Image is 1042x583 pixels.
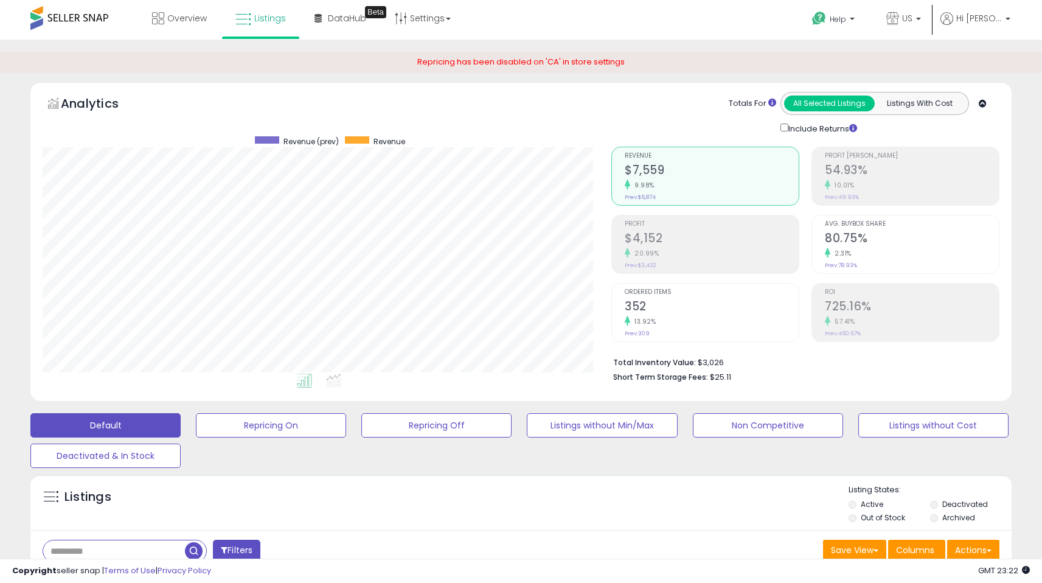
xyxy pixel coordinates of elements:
h2: 352 [625,299,799,316]
span: Avg. Buybox Share [825,221,999,228]
button: Save View [823,540,886,560]
span: DataHub [328,12,366,24]
button: Actions [947,540,999,560]
small: Prev: 309 [625,330,650,337]
small: 20.99% [630,249,659,258]
small: 10.01% [830,181,854,190]
small: Prev: 460.67% [825,330,861,337]
button: Listings without Min/Max [527,413,677,438]
a: Terms of Use [104,565,156,576]
span: Repricing has been disabled on 'CA' in store settings [417,56,625,68]
small: 13.92% [630,317,656,326]
h5: Analytics [61,95,142,115]
span: 2025-09-11 23:22 GMT [978,565,1030,576]
span: Revenue [625,153,799,159]
span: $25.11 [710,371,731,383]
small: Prev: $3,432 [625,262,656,269]
div: Tooltip anchor [365,6,386,18]
label: Archived [942,512,975,523]
span: Listings [254,12,286,24]
b: Total Inventory Value: [613,357,696,368]
span: Profit [PERSON_NAME] [825,153,999,159]
label: Out of Stock [861,512,905,523]
strong: Copyright [12,565,57,576]
small: Prev: 49.93% [825,194,859,201]
p: Listing States: [849,484,1012,496]
span: ROI [825,289,999,296]
button: Columns [888,540,945,560]
div: seller snap | | [12,565,211,577]
div: Include Returns [771,121,872,135]
span: Overview [167,12,207,24]
h2: 725.16% [825,299,999,316]
span: Help [830,14,846,24]
h5: Listings [64,489,111,506]
h2: $4,152 [625,231,799,248]
div: Totals For [729,98,776,110]
button: Filters [213,540,260,561]
span: Columns [896,544,934,556]
small: 2.31% [830,249,852,258]
label: Deactivated [942,499,988,509]
span: Ordered Items [625,289,799,296]
button: Deactivated & In Stock [30,444,181,468]
button: Repricing Off [361,413,512,438]
i: Get Help [811,11,827,26]
button: All Selected Listings [784,96,875,111]
small: Prev: 78.93% [825,262,857,269]
a: Help [802,2,867,40]
a: Privacy Policy [158,565,211,576]
button: Listings without Cost [858,413,1009,438]
span: Revenue [373,136,405,147]
small: Prev: $6,874 [625,194,656,201]
label: Active [861,499,883,509]
a: Hi [PERSON_NAME] [940,12,1010,40]
button: Listings With Cost [874,96,965,111]
li: $3,026 [613,354,990,369]
h2: 54.93% [825,163,999,180]
span: US [902,12,912,24]
span: Revenue (prev) [283,136,339,147]
h2: $7,559 [625,163,799,180]
span: Hi [PERSON_NAME] [956,12,1002,24]
button: Default [30,413,181,438]
small: 57.41% [830,317,855,326]
h2: 80.75% [825,231,999,248]
b: Short Term Storage Fees: [613,372,708,382]
span: Profit [625,221,799,228]
button: Repricing On [196,413,346,438]
small: 9.98% [630,181,655,190]
button: Non Competitive [693,413,843,438]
